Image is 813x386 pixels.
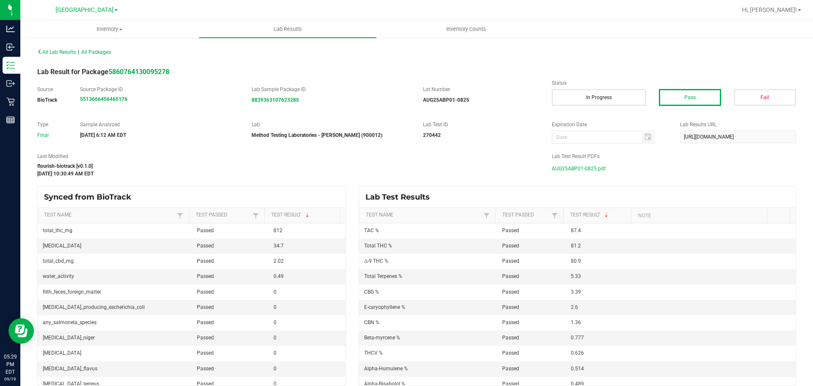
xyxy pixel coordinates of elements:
[43,304,145,310] span: [MEDICAL_DATA]_producing_escherichia_coli
[43,366,97,372] span: [MEDICAL_DATA]_flavus
[274,243,284,249] span: 34.7
[502,258,519,264] span: Passed
[734,89,796,106] button: Fail
[365,192,436,202] span: Lab Test Results
[502,366,519,372] span: Passed
[43,289,101,295] span: filth_feces_foreign_matter
[44,192,138,202] span: Synced from BioTrack
[6,116,15,124] inline-svg: Reports
[252,121,410,128] label: Lab
[571,228,581,233] span: 87.4
[364,335,400,341] span: Beta-myrcene %
[43,228,72,233] span: total_thc_mg
[659,89,721,106] button: Pass
[80,86,239,93] label: Source Package ID
[197,228,214,233] span: Passed
[37,153,539,160] label: Last Modified
[37,131,67,139] div: Final
[552,121,668,128] label: Expiration Date
[377,20,555,38] a: Inventory Counts
[37,68,169,76] span: Lab Result for Package
[364,243,392,249] span: Total THC %
[502,273,519,279] span: Passed
[80,121,239,128] label: Sample Analyzed
[274,366,277,372] span: 0
[571,304,578,310] span: 2.6
[552,89,646,106] button: In Progress
[571,243,581,249] span: 81.2
[252,86,410,93] label: Lab Sample Package ID
[502,243,519,249] span: Passed
[502,212,550,219] a: Test PassedSortable
[6,97,15,106] inline-svg: Retail
[55,6,113,14] span: [GEOGRAPHIC_DATA]
[571,273,581,279] span: 5.33
[603,212,610,219] span: Sortable
[197,350,214,356] span: Passed
[6,43,15,51] inline-svg: Inbound
[197,258,214,264] span: Passed
[481,210,492,221] a: Filter
[502,228,519,233] span: Passed
[502,289,519,295] span: Passed
[6,61,15,69] inline-svg: Inventory
[252,97,299,103] strong: 8839363107623285
[196,212,251,219] a: Test PassedSortable
[364,304,405,310] span: E-caryophyllene %
[8,318,34,344] iframe: Resource center
[571,289,581,295] span: 3.39
[6,79,15,88] inline-svg: Outbound
[43,243,81,249] span: [MEDICAL_DATA]
[364,366,408,372] span: Alpha-Humulene %
[197,335,214,341] span: Passed
[274,350,277,356] span: 0
[271,212,337,219] a: Test ResultSortable
[37,49,76,55] span: All Lab Results
[571,258,581,264] span: 80.9
[364,319,379,325] span: CBN %
[502,335,519,341] span: Passed
[423,97,469,103] strong: AUG25ABP01-0825
[197,366,214,372] span: Passed
[274,228,282,233] span: 812
[197,304,214,310] span: Passed
[274,304,277,310] span: 0
[364,273,402,279] span: Total Terpenes %
[81,49,111,55] span: All Packages
[43,319,97,325] span: any_salmonela_species
[37,171,94,177] strong: [DATE] 10:30:49 AM EDT
[197,289,214,295] span: Passed
[252,132,382,138] strong: Method Testing Laboratories - [PERSON_NAME] (900012)
[175,210,185,221] a: Filter
[80,132,126,138] strong: [DATE] 6:12 AM EDT
[4,376,17,382] p: 09/19
[304,212,311,219] span: Sortable
[37,121,67,128] label: Type
[262,25,313,33] span: Lab Results
[197,319,214,325] span: Passed
[78,49,79,55] span: |
[274,258,284,264] span: 2.02
[43,258,74,264] span: total_cbd_mg
[6,25,15,33] inline-svg: Analytics
[423,121,539,128] label: Lab Test ID
[502,319,519,325] span: Passed
[552,79,796,87] label: Status
[423,132,441,138] strong: 270442
[43,350,81,356] span: [MEDICAL_DATA]
[197,273,214,279] span: Passed
[80,96,127,102] a: 5513666456465176
[364,228,379,233] span: TAC %
[43,335,95,341] span: [MEDICAL_DATA]_niger
[502,350,519,356] span: Passed
[108,68,169,76] a: 5860764130095278
[571,350,584,356] span: 0.626
[43,273,74,279] span: water_activity
[37,97,57,103] strong: BioTrack
[550,210,560,221] a: Filter
[742,6,797,13] span: Hi, [PERSON_NAME]!
[423,86,539,93] label: Lot Number
[552,153,796,160] label: Lab Test Result PDFs
[364,258,388,264] span: Δ-9 THC %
